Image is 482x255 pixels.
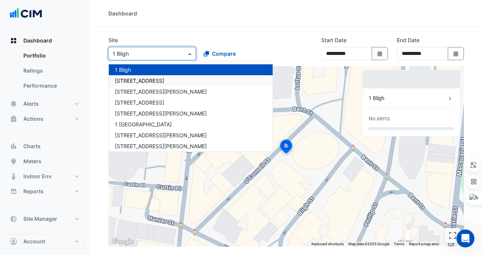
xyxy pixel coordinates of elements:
app-icon: Charts [10,143,17,150]
img: site-pin-selected.svg [278,138,294,156]
span: Compare [212,50,236,58]
label: End Date [397,36,419,44]
button: Toggle fullscreen view [445,228,460,243]
button: Dashboard [6,33,84,48]
div: Dashboard [108,9,137,17]
div: Send us a message [15,95,126,103]
span: Actions [23,115,43,123]
fa-icon: Select Date [377,50,383,57]
app-icon: Meters [10,158,17,165]
a: Performance [17,78,84,93]
span: Home [17,205,34,210]
span: Account [23,238,45,245]
img: Profile image for Shafayet [104,12,119,27]
span: [STREET_ADDRESS][PERSON_NAME] [115,143,207,149]
div: Dashboard [6,48,84,96]
label: Start Date [321,36,346,44]
button: Meters [6,154,84,169]
span: [STREET_ADDRESS][PERSON_NAME] [115,88,207,95]
span: 1 Bligh [115,67,131,73]
span: [STREET_ADDRESS][PERSON_NAME] [115,132,207,138]
button: Compare [199,47,241,60]
span: Indoor Env [23,173,52,180]
button: Indoor Env [6,169,84,184]
app-icon: Reports [10,188,17,195]
app-icon: Dashboard [10,37,17,44]
button: Reports [6,184,84,199]
img: Google [110,237,135,247]
span: Meters [23,158,41,165]
a: Open this area in Google Maps (opens a new window) [110,237,135,247]
img: Company Logo [9,6,43,21]
a: Report a map error [409,242,439,246]
button: Charts [6,139,84,154]
span: Messages [63,205,88,210]
button: Site Manager [6,211,84,226]
span: Charts [23,143,41,150]
a: Terms [394,242,404,246]
span: Alerts [23,100,39,108]
button: Actions [6,111,84,126]
span: 1 [GEOGRAPHIC_DATA] [115,121,172,127]
app-icon: Indoor Env [10,173,17,180]
a: Ratings [17,63,84,78]
button: Keyboard shortcuts [311,241,344,247]
a: Portfolio [17,48,84,63]
span: Site Manager [23,215,57,223]
span: Dashboard [23,37,52,44]
fa-icon: Select Date [453,50,459,57]
div: No alerts [369,115,390,123]
img: Profile image for Mark [90,12,105,27]
div: Send us a messageWe typically reply within a day [8,88,143,117]
app-icon: Actions [10,115,17,123]
button: Account [6,234,84,249]
p: Hi [PERSON_NAME] [15,53,136,66]
span: [STREET_ADDRESS] [115,99,164,106]
button: Messages [50,186,100,216]
label: Site [108,36,118,44]
p: How can we help? [15,66,136,79]
span: Map data ©2025 Google [348,242,389,246]
span: Reports [23,188,44,195]
span: [STREET_ADDRESS][PERSON_NAME] [115,110,207,117]
app-icon: Alerts [10,100,17,108]
span: [STREET_ADDRESS] [115,77,164,84]
iframe: Intercom live chat [456,229,474,247]
img: logo [15,16,75,24]
div: We typically reply within a day [15,103,126,111]
button: Alerts [6,96,84,111]
app-icon: Site Manager [10,215,17,223]
ng-dropdown-panel: Options list [108,61,273,152]
span: Help [119,205,131,210]
img: Profile image for CIM [118,12,133,27]
button: Help [101,186,151,216]
div: 1 Bligh [369,94,446,102]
